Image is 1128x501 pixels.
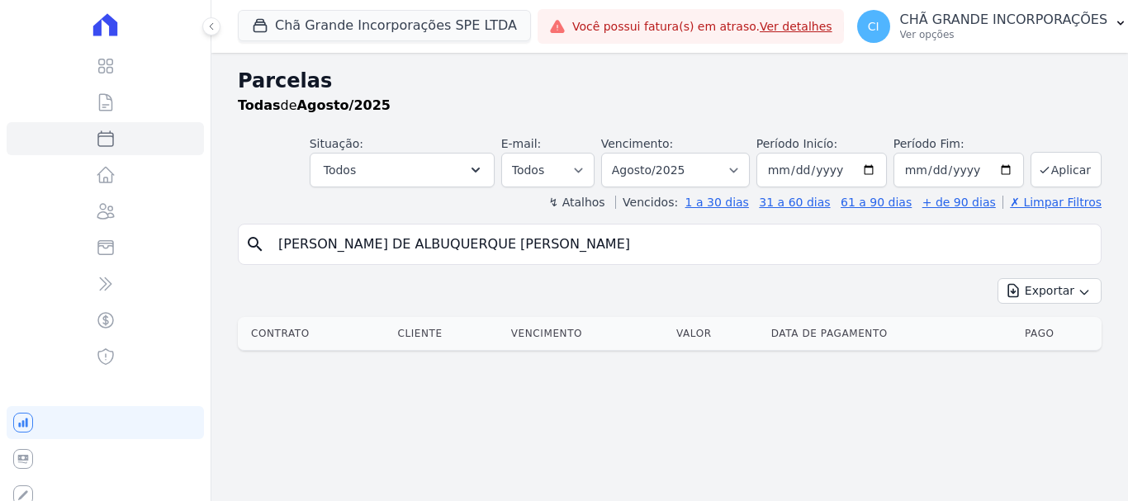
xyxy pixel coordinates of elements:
[238,97,281,113] strong: Todas
[501,137,542,150] label: E-mail:
[268,228,1094,261] input: Buscar por nome do lote ou do cliente
[685,196,749,209] a: 1 a 30 dias
[297,97,391,113] strong: Agosto/2025
[900,28,1108,41] p: Ver opções
[765,317,1018,350] th: Data de Pagamento
[1018,317,1102,350] th: Pago
[893,135,1024,153] label: Período Fim:
[572,18,832,35] span: Você possui fatura(s) em atraso.
[615,196,678,209] label: Vencidos:
[760,20,832,33] a: Ver detalhes
[324,160,356,180] span: Todos
[548,196,604,209] label: ↯ Atalhos
[998,278,1102,304] button: Exportar
[868,21,879,32] span: CI
[505,317,670,350] th: Vencimento
[1002,196,1102,209] a: ✗ Limpar Filtros
[238,96,391,116] p: de
[759,196,830,209] a: 31 a 60 dias
[841,196,912,209] a: 61 a 90 dias
[238,10,531,41] button: Chã Grande Incorporações SPE LTDA
[670,317,765,350] th: Valor
[238,66,1102,96] h2: Parcelas
[601,137,673,150] label: Vencimento:
[1031,152,1102,187] button: Aplicar
[238,317,391,350] th: Contrato
[310,137,363,150] label: Situação:
[900,12,1108,28] p: CHÃ GRANDE INCORPORAÇÕES
[756,137,837,150] label: Período Inicío:
[922,196,996,209] a: + de 90 dias
[245,234,265,254] i: search
[310,153,495,187] button: Todos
